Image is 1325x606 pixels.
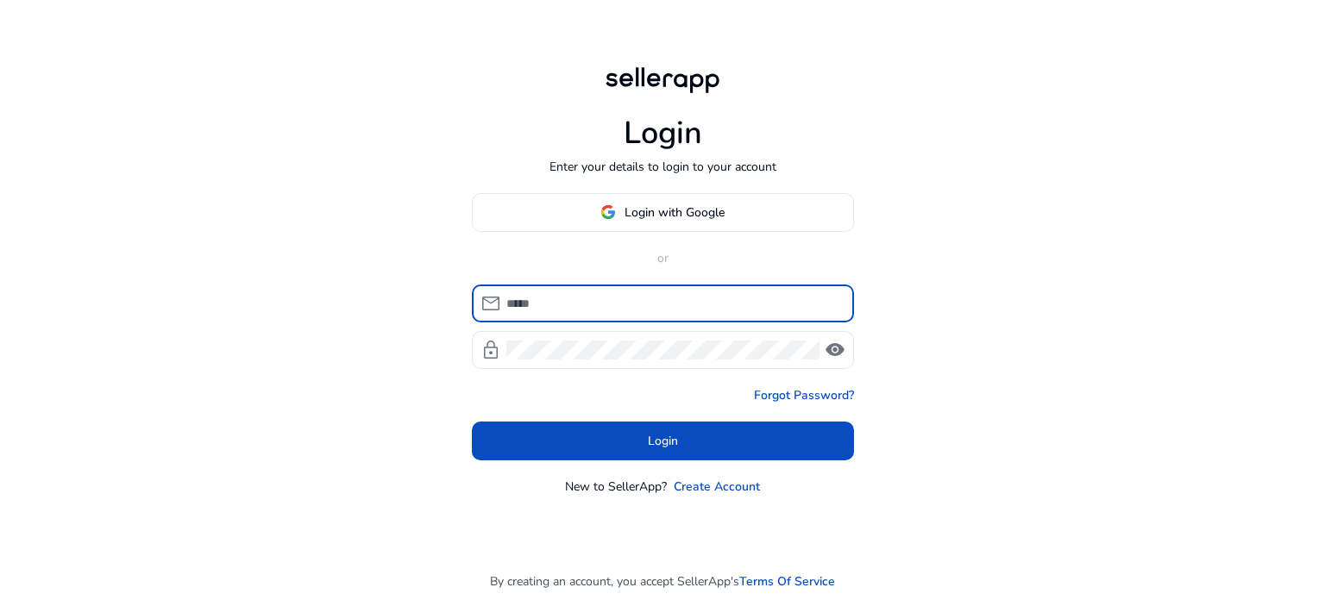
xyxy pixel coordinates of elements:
[600,204,616,220] img: google-logo.svg
[472,249,854,267] p: or
[480,340,501,360] span: lock
[549,158,776,176] p: Enter your details to login to your account
[825,340,845,360] span: visibility
[754,386,854,404] a: Forgot Password?
[472,193,854,232] button: Login with Google
[472,422,854,460] button: Login
[480,293,501,314] span: mail
[625,203,725,222] span: Login with Google
[565,478,667,496] p: New to SellerApp?
[674,478,760,496] a: Create Account
[624,115,702,152] h1: Login
[648,432,678,450] span: Login
[739,572,835,590] a: Terms Of Service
